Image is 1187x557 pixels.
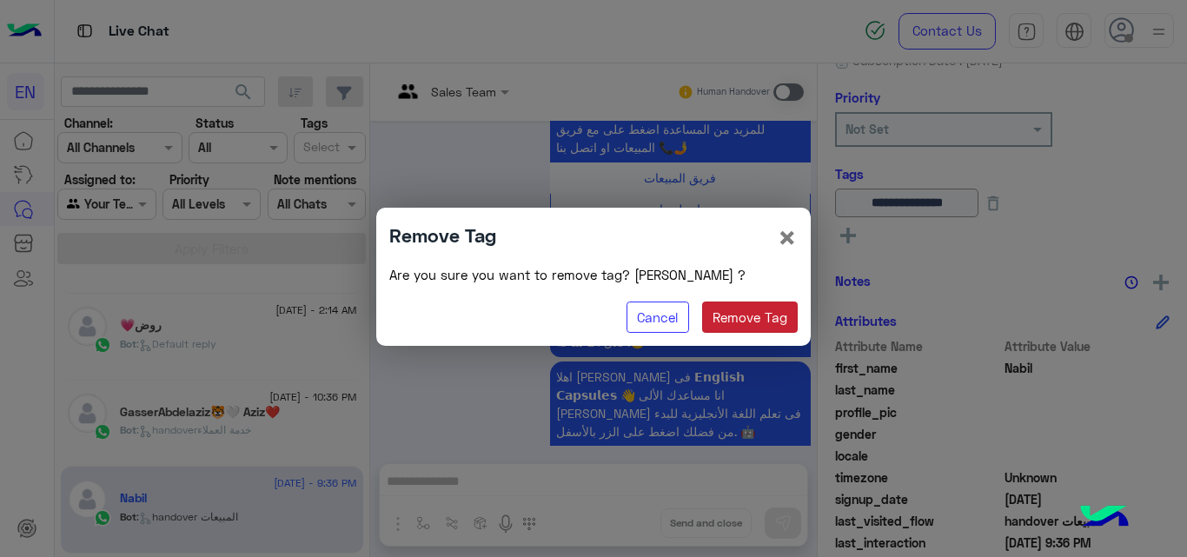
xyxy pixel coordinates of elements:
img: hulul-logo.png [1074,487,1135,548]
button: Close [777,221,798,254]
button: Cancel [627,302,689,333]
h4: Remove Tag [389,221,496,249]
h6: Are you sure you want to remove tag? [PERSON_NAME] ? [389,267,798,282]
span: × [777,217,798,256]
button: Remove Tag [702,302,799,333]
